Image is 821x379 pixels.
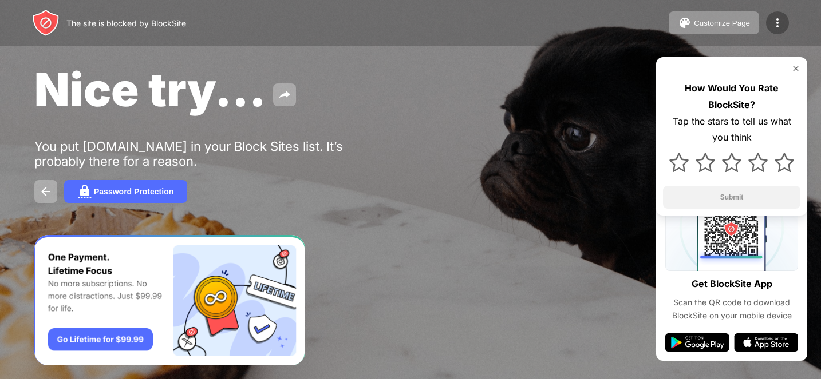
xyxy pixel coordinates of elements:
div: The site is blocked by BlockSite [66,18,186,28]
span: Nice try... [34,62,266,117]
div: Tap the stars to tell us what you think [663,113,800,146]
img: star.svg [775,153,794,172]
img: star.svg [669,153,689,172]
img: password.svg [78,185,92,198]
button: Submit [663,186,800,209]
img: share.svg [278,88,291,102]
button: Customize Page [669,11,759,34]
div: You put [DOMAIN_NAME] in your Block Sites list. It’s probably there for a reason. [34,139,388,169]
div: Password Protection [94,187,173,196]
button: Password Protection [64,180,187,203]
iframe: Banner [34,235,305,366]
img: header-logo.svg [32,9,60,37]
div: Customize Page [694,19,750,27]
img: star.svg [722,153,741,172]
img: star.svg [748,153,768,172]
div: How Would You Rate BlockSite? [663,80,800,113]
img: pallet.svg [678,16,692,30]
img: rate-us-close.svg [791,64,800,73]
img: star.svg [696,153,715,172]
div: Get BlockSite App [692,276,772,292]
img: google-play.svg [665,333,729,352]
img: back.svg [39,185,53,198]
div: Scan the QR code to download BlockSite on your mobile device [665,296,798,322]
img: app-store.svg [734,333,798,352]
img: menu-icon.svg [771,16,784,30]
